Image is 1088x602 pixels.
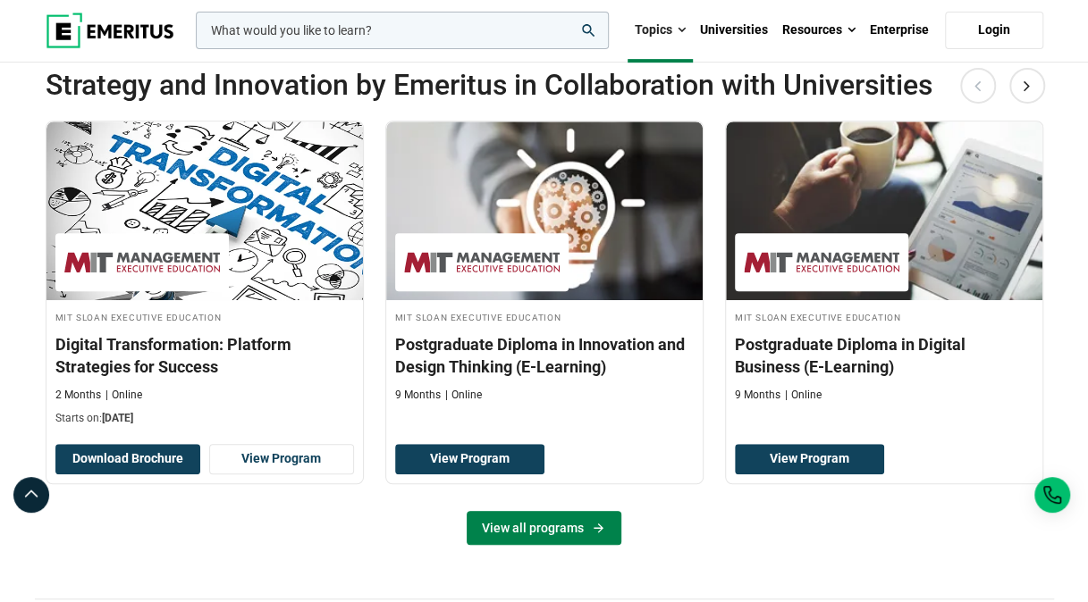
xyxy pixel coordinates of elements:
p: Starts on: [55,411,354,426]
p: Online [105,388,142,403]
button: Download Brochure [55,444,200,474]
h4: MIT Sloan Executive Education [395,309,694,324]
a: View Program [209,444,354,474]
h4: MIT Sloan Executive Education [55,309,354,324]
p: Online [785,388,822,403]
a: View all programs [467,511,621,545]
h4: MIT Sloan Executive Education [735,309,1033,324]
h3: Postgraduate Diploma in Innovation and Design Thinking (E-Learning) [395,333,694,378]
p: Online [445,388,482,403]
button: Previous [960,68,996,104]
p: 9 Months [735,388,780,403]
img: MIT Sloan Executive Education [744,242,899,282]
img: Postgraduate Diploma in Innovation and Design Thinking (E-Learning) | Online Strategy and Innovat... [386,121,703,300]
a: Strategy and Innovation Course by MIT Sloan Executive Education - MIT Sloan Executive Education M... [726,121,1042,411]
span: [DATE] [102,412,133,424]
a: View Program [735,444,884,474]
h3: Postgraduate Diploma in Digital Business (E-Learning) [735,333,1033,378]
a: Strategy and Innovation Course by MIT Sloan Executive Education - March 5, 2026 MIT Sloan Executi... [46,121,363,435]
a: Login [945,12,1043,49]
a: View Program [395,444,544,474]
button: Next [1009,68,1045,104]
h2: Strategy and Innovation by Emeritus in Collaboration with Universities [46,67,943,103]
p: 9 Months [395,388,441,403]
input: woocommerce-product-search-field-0 [196,12,609,49]
p: 2 Months [55,388,101,403]
h3: Digital Transformation: Platform Strategies for Success [55,333,354,378]
img: MIT Sloan Executive Education [64,242,220,282]
img: Digital Transformation: Platform Strategies for Success | Online Strategy and Innovation Course [46,121,363,300]
img: MIT Sloan Executive Education [404,242,560,282]
a: Strategy and Innovation Course by MIT Sloan Executive Education - MIT Sloan Executive Education M... [386,121,703,411]
img: Postgraduate Diploma in Digital Business (E-Learning) | Online Strategy and Innovation Course [726,121,1042,300]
